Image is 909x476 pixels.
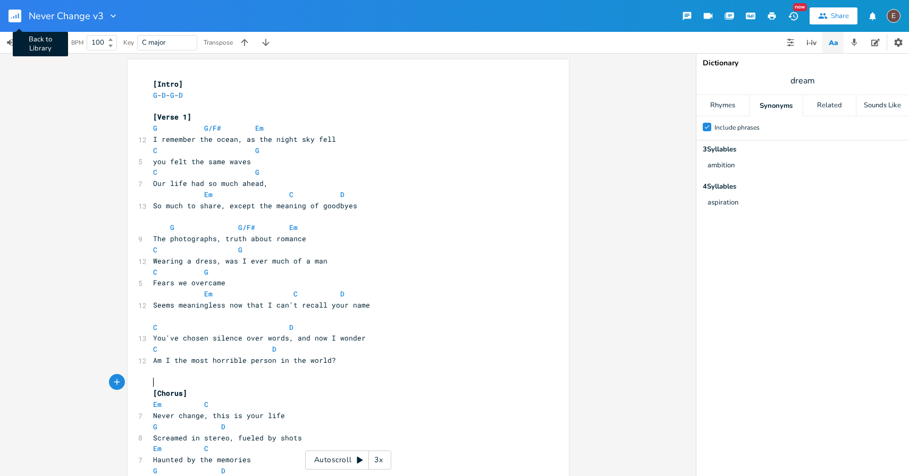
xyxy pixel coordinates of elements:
[272,344,276,354] span: D
[153,344,157,354] span: C
[204,190,213,199] span: Em
[153,433,302,443] span: Screamed in stereo, fueled by shots
[238,223,255,232] span: G/F#
[221,422,225,431] span: D
[153,178,268,188] span: Our life had so much ahead,
[153,267,157,277] span: C
[831,11,849,21] div: Share
[9,3,30,29] button: Back to Library
[179,90,183,100] span: D
[153,333,366,343] span: You've chosen silence over words, and now I wonder
[153,455,251,464] span: Haunted by the memories
[696,95,749,116] div: Rhymes
[255,123,264,133] span: Em
[153,157,251,166] span: you felt the same waves
[305,450,391,470] div: Autoscroll
[887,4,900,28] button: E
[153,278,225,287] span: Fears we overcame
[153,234,306,243] span: The photographs, truth about romance
[153,256,327,266] span: Wearing a dress, was I ever much of a man
[153,355,336,365] span: Am I the most horrible person in the world?
[887,9,900,23] div: edward
[793,3,807,11] div: New
[255,146,259,155] span: G
[340,190,344,199] span: D
[153,444,162,453] span: Em
[782,6,804,25] button: New
[123,39,134,46] div: Key
[204,267,208,277] span: G
[153,146,157,155] span: C
[170,223,174,232] span: G
[153,388,187,398] span: [Chorus]
[750,95,802,116] div: Synonyms
[153,201,357,210] span: So much to share, except the meaning of goodbyes
[856,95,909,116] div: Sounds Like
[340,289,344,299] span: D
[153,399,162,409] span: Em
[289,223,298,232] span: Em
[703,59,903,67] div: Dictionary
[810,7,857,24] button: Share
[708,161,735,171] button: ambition
[369,450,388,470] div: 3x
[204,444,208,453] span: C
[153,90,187,100] span: - - -
[289,190,293,199] span: C
[255,167,259,177] span: G
[238,245,242,254] span: G
[153,466,157,475] span: G
[153,134,336,144] span: I remember the ocean, as the night sky fell
[153,167,157,177] span: C
[204,123,221,133] span: G/F#
[153,300,370,310] span: Seems meaningless now that I can't recall your name
[703,146,903,153] div: 3 Syllable s
[221,466,225,475] span: D
[204,39,233,46] div: Transpose
[153,90,157,100] span: G
[708,199,738,208] button: aspiration
[29,11,104,21] span: Never Change v3
[289,322,293,332] span: D
[803,95,856,116] div: Related
[153,245,157,254] span: C
[204,289,213,299] span: Em
[153,79,183,89] span: [Intro]
[142,38,166,47] span: C major
[153,422,157,431] span: G
[790,75,815,87] span: dream
[714,124,760,131] div: Include phrases
[153,123,157,133] span: G
[204,399,208,409] span: C
[162,90,166,100] span: D
[153,411,285,420] span: Never change, this is your life
[153,112,191,122] span: [Verse 1]
[293,289,298,299] span: C
[153,322,157,332] span: C
[71,40,83,46] div: BPM
[703,183,903,190] div: 4 Syllable s
[170,90,174,100] span: G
